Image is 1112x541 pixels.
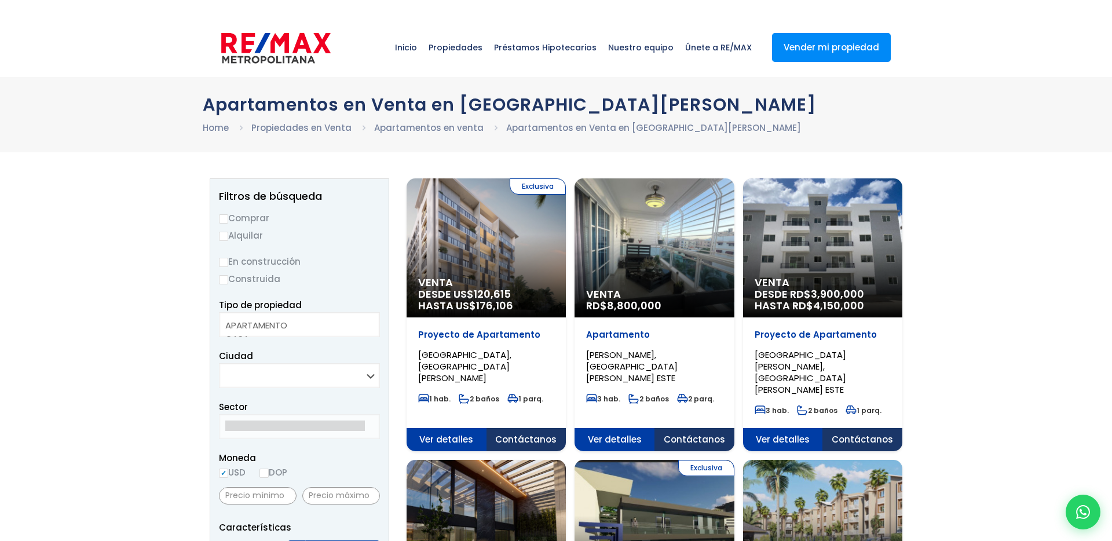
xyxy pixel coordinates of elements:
input: Precio mínimo [219,487,297,505]
span: Nuestro equipo [602,30,679,65]
span: Venta [418,277,554,288]
a: Apartamentos en venta [374,122,484,134]
a: Venta RD$8,800,000 Apartamento [PERSON_NAME], [GEOGRAPHIC_DATA][PERSON_NAME] ESTE 3 hab. 2 baños ... [575,178,734,451]
p: Proyecto de Apartamento [755,329,891,341]
input: USD [219,469,228,478]
span: Préstamos Hipotecarios [488,30,602,65]
h2: Filtros de búsqueda [219,191,380,202]
span: 3 hab. [586,394,620,404]
label: Construida [219,272,380,286]
a: Venta DESDE RD$3,900,000 HASTA RD$4,150,000 Proyecto de Apartamento [GEOGRAPHIC_DATA][PERSON_NAME... [743,178,902,451]
input: DOP [259,469,269,478]
p: Proyecto de Apartamento [418,329,554,341]
span: Moneda [219,451,380,465]
input: Precio máximo [302,487,380,505]
span: 1 hab. [418,394,451,404]
a: Únete a RE/MAX [679,19,758,76]
span: Venta [755,277,891,288]
span: DESDE RD$ [755,288,891,312]
h1: Apartamentos en Venta en [GEOGRAPHIC_DATA][PERSON_NAME] [203,94,909,115]
span: 1 parq. [846,405,881,415]
a: Inicio [389,19,423,76]
span: 176,106 [476,298,513,313]
a: Exclusiva Venta DESDE US$120,615 HASTA US$176,106 Proyecto de Apartamento [GEOGRAPHIC_DATA], [GEO... [407,178,566,451]
input: En construcción [219,258,228,267]
span: Ver detalles [407,428,487,451]
span: Contáctanos [654,428,734,451]
a: RE/MAX Metropolitana [221,19,331,76]
img: remax-metropolitana-logo [221,31,331,65]
a: Propiedades en Venta [251,122,352,134]
span: [GEOGRAPHIC_DATA], [GEOGRAPHIC_DATA][PERSON_NAME] [418,349,511,384]
span: [PERSON_NAME], [GEOGRAPHIC_DATA][PERSON_NAME] ESTE [586,349,678,384]
span: 2 baños [628,394,669,404]
span: Ver detalles [743,428,823,451]
span: 4,150,000 [813,298,864,313]
span: Venta [586,288,722,300]
input: Alquilar [219,232,228,241]
span: 2 baños [459,394,499,404]
span: 120,615 [474,287,511,301]
span: Exclusiva [678,460,734,476]
label: En construcción [219,254,380,269]
a: Vender mi propiedad [772,33,891,62]
p: Características [219,520,380,535]
label: Comprar [219,211,380,225]
span: Contáctanos [822,428,902,451]
label: Alquilar [219,228,380,243]
span: HASTA US$ [418,300,554,312]
span: RD$ [586,298,661,313]
a: Home [203,122,229,134]
input: Comprar [219,214,228,224]
span: 3 hab. [755,405,789,415]
a: Nuestro equipo [602,19,679,76]
span: Propiedades [423,30,488,65]
span: 1 parq. [507,394,543,404]
span: Inicio [389,30,423,65]
span: Contáctanos [487,428,566,451]
span: Tipo de propiedad [219,299,302,311]
a: Préstamos Hipotecarios [488,19,602,76]
span: HASTA RD$ [755,300,891,312]
a: Propiedades [423,19,488,76]
a: Apartamentos en Venta en [GEOGRAPHIC_DATA][PERSON_NAME] [506,122,801,134]
span: 2 baños [797,405,837,415]
span: [GEOGRAPHIC_DATA][PERSON_NAME], [GEOGRAPHIC_DATA][PERSON_NAME] ESTE [755,349,846,396]
span: Ver detalles [575,428,654,451]
option: CASA [225,332,365,345]
p: Apartamento [586,329,722,341]
span: Exclusiva [510,178,566,195]
span: Únete a RE/MAX [679,30,758,65]
span: 8,800,000 [607,298,661,313]
span: 3,900,000 [811,287,864,301]
input: Construida [219,275,228,284]
span: Sector [219,401,248,413]
span: 2 parq. [677,394,714,404]
label: USD [219,465,246,480]
option: APARTAMENTO [225,319,365,332]
span: Ciudad [219,350,253,362]
label: DOP [259,465,287,480]
span: DESDE US$ [418,288,554,312]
